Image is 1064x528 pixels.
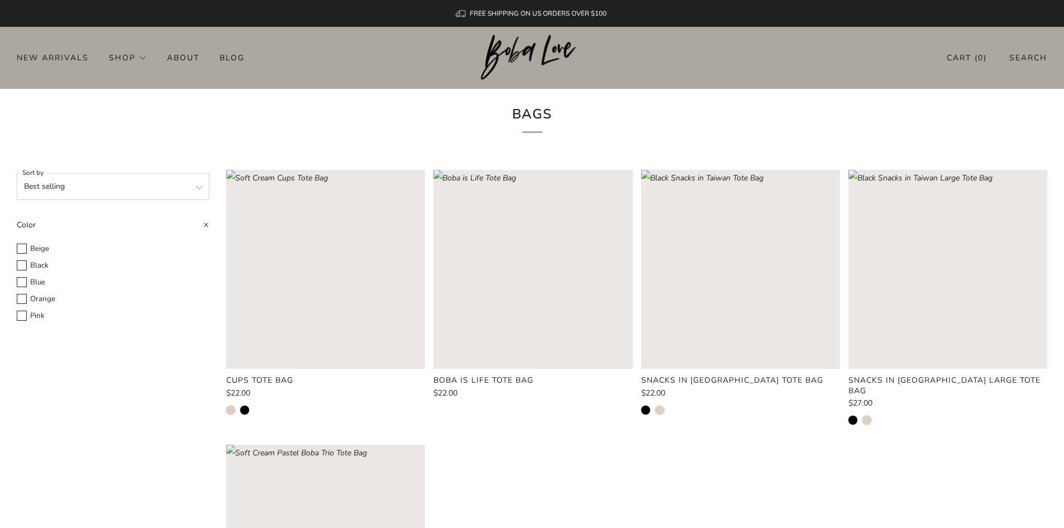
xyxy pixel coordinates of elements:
label: Blue [17,276,209,289]
product-card-title: Cups Tote Bag [226,375,293,386]
a: $22.00 [433,389,632,397]
a: $27.00 [848,399,1047,407]
img: Boba Love [481,35,583,80]
a: Soft Cream Cups Tote Bag Loading image: Soft Cream Cups Tote Bag [226,170,425,369]
a: Black Snacks in Taiwan Tote Bag Loading image: Black Snacks in Taiwan Tote Bag [641,170,840,369]
a: $22.00 [226,389,425,397]
a: About [167,49,199,66]
product-card-title: Snacks in [GEOGRAPHIC_DATA] Large Tote Bag [848,375,1041,396]
a: Shop [109,49,147,66]
label: Black [17,259,209,272]
span: $22.00 [226,388,250,398]
items-count: 0 [978,53,984,63]
span: Color [17,220,36,230]
a: Snacks in [GEOGRAPHIC_DATA] Tote Bag [641,375,840,386]
a: Boba is Life Tote Bag [433,375,632,386]
a: Search [1009,49,1047,67]
a: $22.00 [641,389,840,397]
a: Cups Tote Bag [226,375,425,386]
a: Snacks in [GEOGRAPHIC_DATA] Large Tote Bag [848,375,1047,396]
summary: Color [17,217,209,240]
label: Orange [17,293,209,306]
product-card-title: Boba is Life Tote Bag [433,375,533,386]
a: Cart [947,49,987,67]
span: FREE SHIPPING ON US ORDERS OVER $100 [470,9,607,18]
a: Blog [220,49,245,66]
a: Boba Love [481,35,583,81]
a: Boba is Life Tote Bag Loading image: Boba is Life Tote Bag [433,170,632,369]
label: Beige [17,242,209,255]
h1: Bags [378,102,686,133]
span: $22.00 [641,388,665,398]
a: New Arrivals [17,49,89,66]
product-card-title: Snacks in [GEOGRAPHIC_DATA] Tote Bag [641,375,823,386]
a: Black Snacks in Taiwan Large Tote Bag Loading image: Black Snacks in Taiwan Large Tote Bag [848,170,1047,369]
span: $22.00 [433,388,457,398]
span: $27.00 [848,398,872,408]
label: Pink [17,310,209,322]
